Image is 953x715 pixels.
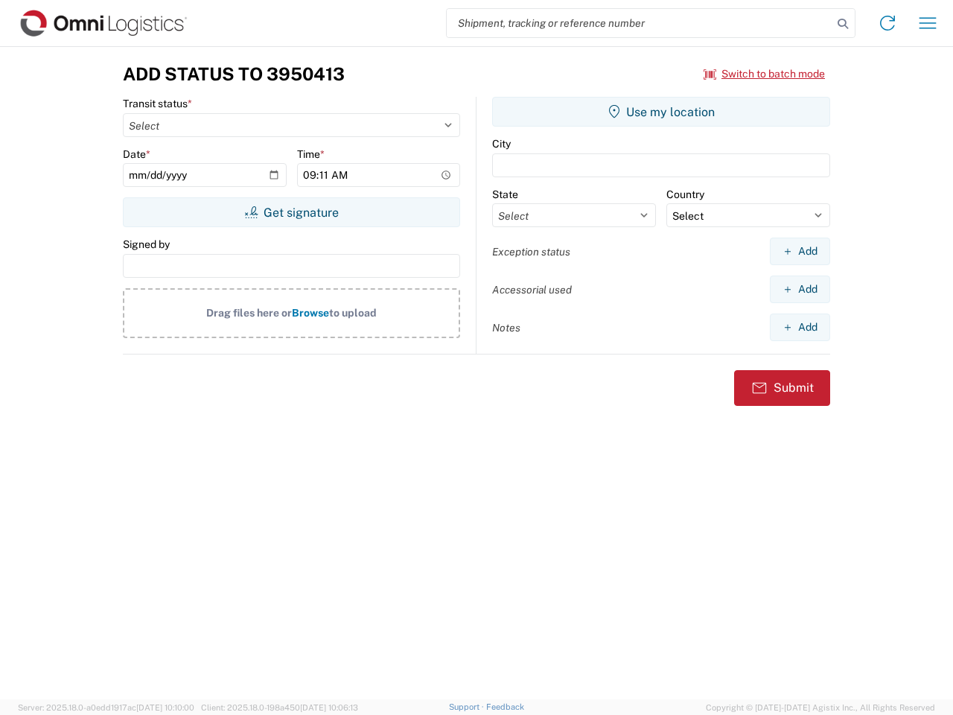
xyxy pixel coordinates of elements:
[492,283,572,296] label: Accessorial used
[770,238,830,265] button: Add
[297,147,325,161] label: Time
[18,703,194,712] span: Server: 2025.18.0-a0edd1917ac
[123,238,170,251] label: Signed by
[123,97,192,110] label: Transit status
[492,321,520,334] label: Notes
[492,137,511,150] label: City
[300,703,358,712] span: [DATE] 10:06:13
[492,188,518,201] label: State
[492,245,570,258] label: Exception status
[704,62,825,86] button: Switch to batch mode
[706,701,935,714] span: Copyright © [DATE]-[DATE] Agistix Inc., All Rights Reserved
[206,307,292,319] span: Drag files here or
[123,147,150,161] label: Date
[329,307,377,319] span: to upload
[492,97,830,127] button: Use my location
[447,9,832,37] input: Shipment, tracking or reference number
[136,703,194,712] span: [DATE] 10:10:00
[201,703,358,712] span: Client: 2025.18.0-198a450
[666,188,704,201] label: Country
[123,197,460,227] button: Get signature
[123,63,345,85] h3: Add Status to 3950413
[486,702,524,711] a: Feedback
[734,370,830,406] button: Submit
[770,276,830,303] button: Add
[292,307,329,319] span: Browse
[449,702,486,711] a: Support
[770,314,830,341] button: Add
